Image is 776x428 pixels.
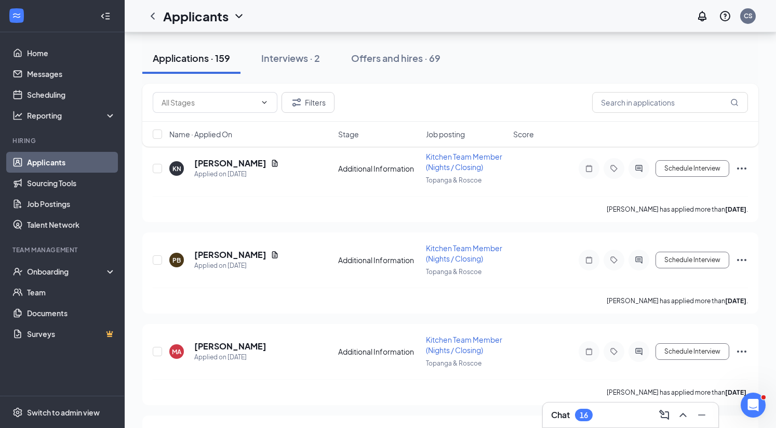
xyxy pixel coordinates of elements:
[744,11,753,20] div: CS
[194,249,266,261] h5: [PERSON_NAME]
[27,152,116,173] a: Applicants
[735,345,748,358] svg: Ellipses
[194,341,266,352] h5: [PERSON_NAME]
[146,10,159,22] svg: ChevronLeft
[233,10,245,22] svg: ChevronDown
[607,296,748,305] p: [PERSON_NAME] has applied more than .
[290,96,303,109] svg: Filter
[655,343,729,360] button: Schedule Interview
[426,243,502,263] span: Kitchen Team Member (Nights / Closing)
[580,411,588,420] div: 16
[194,352,266,362] div: Applied on [DATE]
[695,409,708,421] svg: Minimize
[194,169,279,179] div: Applied on [DATE]
[162,97,256,108] input: All Stages
[426,359,481,367] span: Topanga & Roscoe
[677,409,689,421] svg: ChevronUp
[261,51,320,64] div: Interviews · 2
[608,347,620,356] svg: Tag
[608,164,620,173] svg: Tag
[633,347,645,356] svg: ActiveChat
[12,110,23,121] svg: Analysis
[655,252,729,268] button: Schedule Interview
[27,323,116,344] a: SurveysCrown
[338,255,420,265] div: Additional Information
[27,214,116,235] a: Talent Network
[583,347,595,356] svg: Note
[656,407,673,423] button: ComposeMessage
[100,11,111,21] svg: Collapse
[426,129,465,139] span: Job posting
[725,388,746,396] b: [DATE]
[172,347,181,356] div: MA
[658,409,671,421] svg: ComposeMessage
[163,7,229,25] h1: Applicants
[513,129,534,139] span: Score
[426,268,481,276] span: Topanga & Roscoe
[351,51,440,64] div: Offers and hires · 69
[338,129,359,139] span: Stage
[633,164,645,173] svg: ActiveChat
[271,251,279,259] svg: Document
[12,407,23,418] svg: Settings
[194,158,266,169] h5: [PERSON_NAME]
[719,10,731,22] svg: QuestionInfo
[607,205,748,214] p: [PERSON_NAME] has applied more than .
[194,261,279,271] div: Applied on [DATE]
[27,43,116,63] a: Home
[172,256,181,265] div: PB
[426,176,481,184] span: Topanga & Roscoe
[169,129,232,139] span: Name · Applied On
[725,205,746,213] b: [DATE]
[693,407,710,423] button: Minimize
[27,84,116,105] a: Scheduling
[592,92,748,113] input: Search in applications
[172,164,181,173] div: KN
[426,335,502,355] span: Kitchen Team Member (Nights / Closing)
[282,92,335,113] button: Filter Filters
[27,266,107,277] div: Onboarding
[696,10,708,22] svg: Notifications
[735,162,748,175] svg: Ellipses
[583,164,595,173] svg: Note
[551,409,570,421] h3: Chat
[741,393,766,418] iframe: Intercom live chat
[675,407,691,423] button: ChevronUp
[725,297,746,305] b: [DATE]
[608,256,620,264] svg: Tag
[153,51,230,64] div: Applications · 159
[655,160,729,177] button: Schedule Interview
[338,346,420,357] div: Additional Information
[27,63,116,84] a: Messages
[633,256,645,264] svg: ActiveChat
[260,98,269,107] svg: ChevronDown
[735,254,748,266] svg: Ellipses
[12,245,114,254] div: Team Management
[12,266,23,277] svg: UserCheck
[730,98,739,107] svg: MagnifyingGlass
[583,256,595,264] svg: Note
[12,136,114,145] div: Hiring
[27,303,116,323] a: Documents
[11,10,22,21] svg: WorkstreamLogo
[27,173,116,193] a: Sourcing Tools
[27,110,116,121] div: Reporting
[607,388,748,397] p: [PERSON_NAME] has applied more than .
[338,163,420,174] div: Additional Information
[27,282,116,303] a: Team
[27,407,100,418] div: Switch to admin view
[27,193,116,214] a: Job Postings
[271,159,279,167] svg: Document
